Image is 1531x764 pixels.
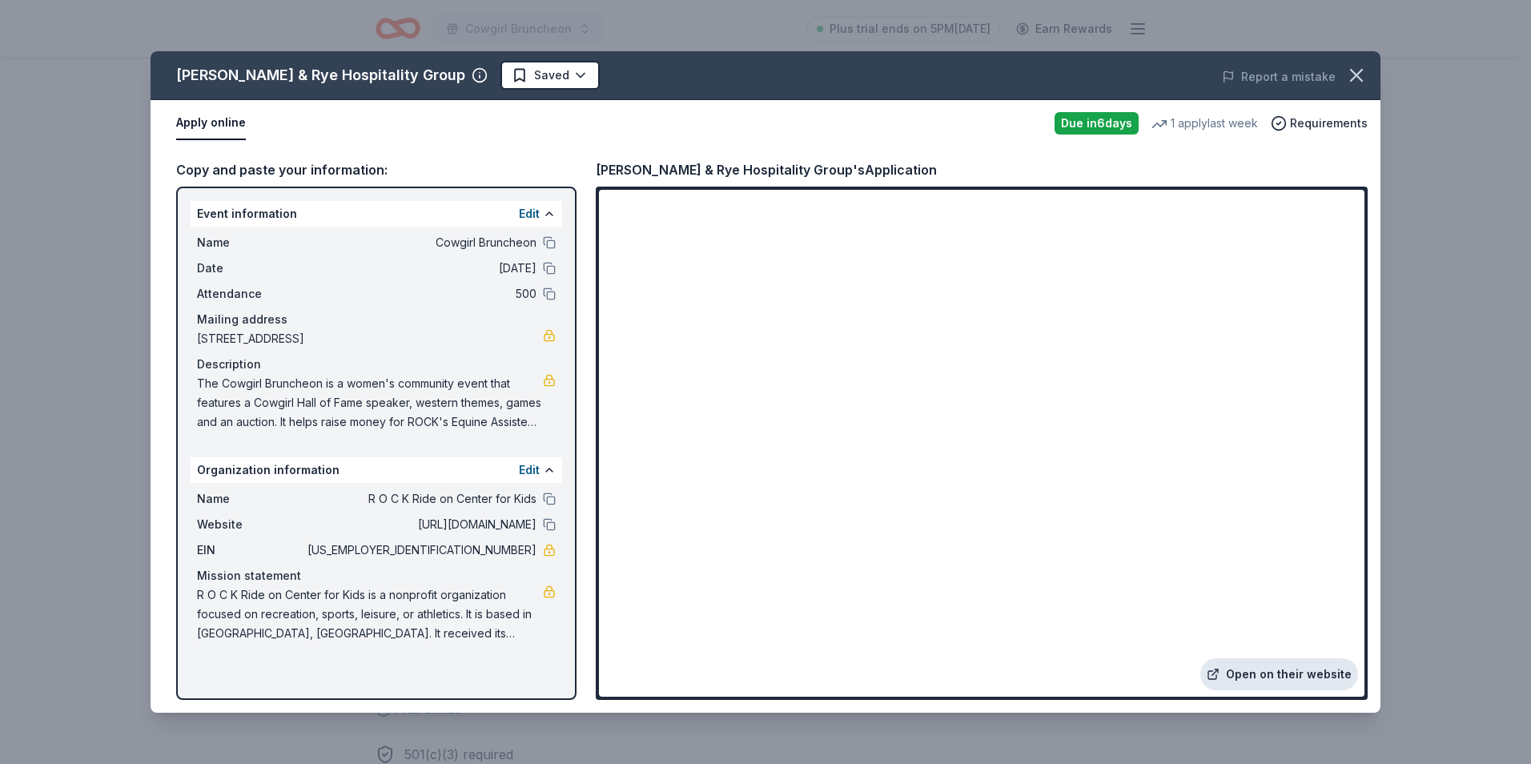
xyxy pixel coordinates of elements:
[304,284,536,304] span: 500
[596,159,937,180] div: [PERSON_NAME] & Rye Hospitality Group's Application
[1222,67,1336,86] button: Report a mistake
[197,233,304,252] span: Name
[304,259,536,278] span: [DATE]
[534,66,569,85] span: Saved
[304,233,536,252] span: Cowgirl Bruncheon
[1200,658,1358,690] a: Open on their website
[197,374,543,432] span: The Cowgirl Bruncheon is a women's community event that features a Cowgirl Hall of Fame speaker, ...
[1151,114,1258,133] div: 1 apply last week
[197,310,556,329] div: Mailing address
[197,566,556,585] div: Mission statement
[1290,114,1368,133] span: Requirements
[519,204,540,223] button: Edit
[197,489,304,509] span: Name
[500,61,600,90] button: Saved
[191,201,562,227] div: Event information
[519,460,540,480] button: Edit
[1271,114,1368,133] button: Requirements
[176,107,246,140] button: Apply online
[197,355,556,374] div: Description
[304,515,536,534] span: [URL][DOMAIN_NAME]
[1055,112,1139,135] div: Due in 6 days
[197,329,543,348] span: [STREET_ADDRESS]
[197,284,304,304] span: Attendance
[304,489,536,509] span: R O C K Ride on Center for Kids
[197,585,543,643] span: R O C K Ride on Center for Kids is a nonprofit organization focused on recreation, sports, leisur...
[191,457,562,483] div: Organization information
[197,515,304,534] span: Website
[176,62,465,88] div: [PERSON_NAME] & Rye Hospitality Group
[176,159,577,180] div: Copy and paste your information:
[304,541,536,560] span: [US_EMPLOYER_IDENTIFICATION_NUMBER]
[197,259,304,278] span: Date
[197,541,304,560] span: EIN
